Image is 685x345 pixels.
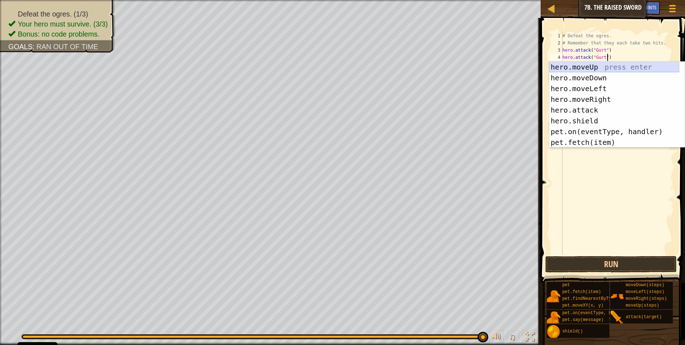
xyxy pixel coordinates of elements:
[547,289,560,303] img: portrait.png
[18,30,100,38] span: Bonus: no code problems.
[18,10,88,18] span: Defeat the ogres. (1/3)
[507,330,519,345] button: ♫
[645,4,656,11] span: Hints
[33,43,37,51] span: :
[610,311,624,324] img: portrait.png
[489,330,504,345] button: Adjust volume
[8,19,108,29] li: Your hero must survive.
[562,329,583,334] span: shield()
[8,29,108,39] li: Bonus: no code problems.
[18,20,108,28] span: Your hero must survive. (3/3)
[626,315,662,320] span: attack(target)
[8,9,108,19] li: Defeat the ogres.
[551,47,562,54] div: 3
[626,303,659,308] span: moveUp(steps)
[562,296,632,301] span: pet.findNearestByType(type)
[626,289,664,294] span: moveLeft(steps)
[664,1,681,18] button: Show game menu
[562,289,601,294] span: pet.fetch(item)
[523,330,537,345] button: Toggle fullscreen
[551,39,562,47] div: 2
[626,283,664,288] span: moveDown(steps)
[626,296,667,301] span: moveRight(steps)
[551,54,562,61] div: 4
[551,61,562,68] div: 5
[610,289,624,303] img: portrait.png
[509,331,516,342] span: ♫
[562,283,570,288] span: pet
[562,317,603,322] span: pet.say(message)
[547,325,560,339] img: portrait.png
[8,43,33,51] span: Goals
[562,311,629,316] span: pet.on(eventType, handler)
[562,303,603,308] span: pet.moveXY(x, y)
[37,43,98,51] span: Ran out of time
[545,256,677,273] button: Run
[551,32,562,39] div: 1
[547,311,560,324] img: portrait.png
